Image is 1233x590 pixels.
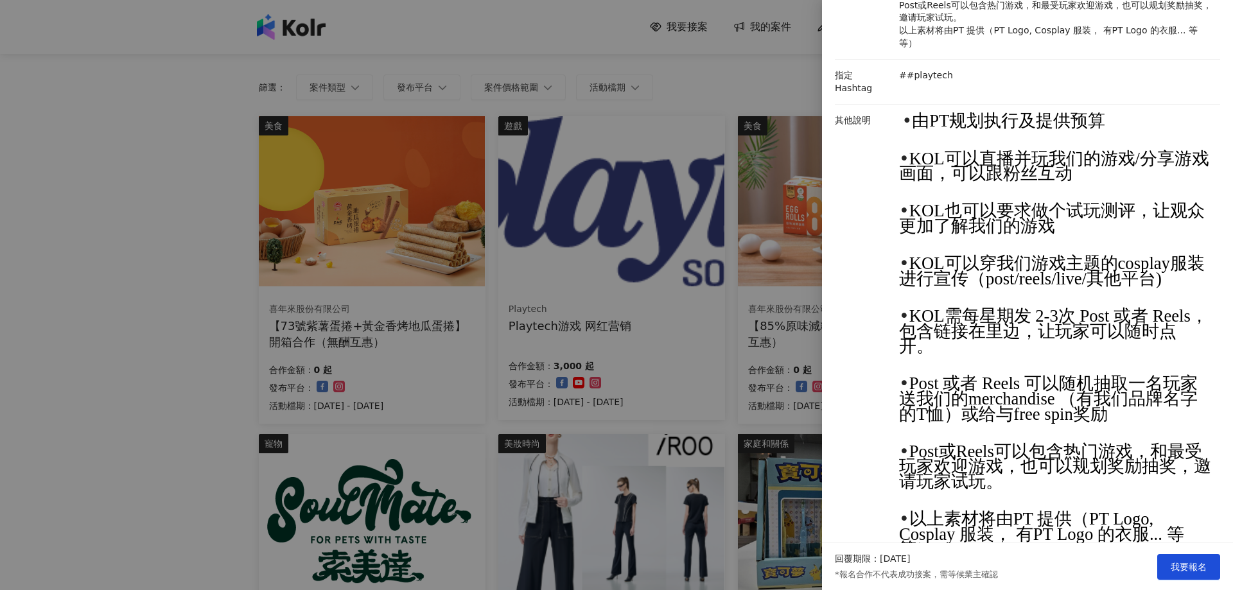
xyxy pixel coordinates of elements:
span: • [902,110,912,130]
span: KOL需每星期发 2-3次 Post 或者 Reels， 包含链接在里边，让玩家可以随时点开。 [899,306,1208,356]
p: 回覆期限：[DATE] [835,553,910,566]
span: 以上素材将由PT 提供（PT Logo, Cosplay 服装， 有PT Logo 的衣服... 等等） [899,509,1184,559]
span: • [899,200,909,220]
span: • [899,148,909,168]
span: • [899,441,909,461]
span: • [899,508,909,528]
span: 我要報名 [1171,562,1207,572]
span: KOL也可以要求做个试玩测评，让观众更加了解我们的游戏 [899,201,1205,236]
span: Post或Reels可以包含热门游戏，和最受玩家欢迎游戏，也可以规划奖励抽奖，邀请玩家试玩。 [899,442,1211,491]
button: 我要報名 [1157,554,1220,580]
span: • [899,373,909,393]
span: KOL可以直播并玩我们的游戏/分享游戏画面，可以跟粉丝互动 [899,149,1209,184]
p: ##playtech [899,69,953,82]
p: 其他說明 [835,114,893,127]
span: 由PT规划执行及提供预算 [912,111,1105,130]
span: KOL可以穿我们游戏主题的cosplay服装进行宣传（post/reels/live/其他平台) [899,254,1205,288]
p: *報名合作不代表成功接案，需等候業主確認 [835,569,998,580]
span: • [899,253,909,273]
span: • [899,306,909,325]
span: Post 或者 Reels 可以随机抽取一名玩家送我们的merchandise （有我们品牌名字的T恤）或给与free spin奖励 [899,374,1198,423]
p: 指定 Hashtag [835,69,893,94]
